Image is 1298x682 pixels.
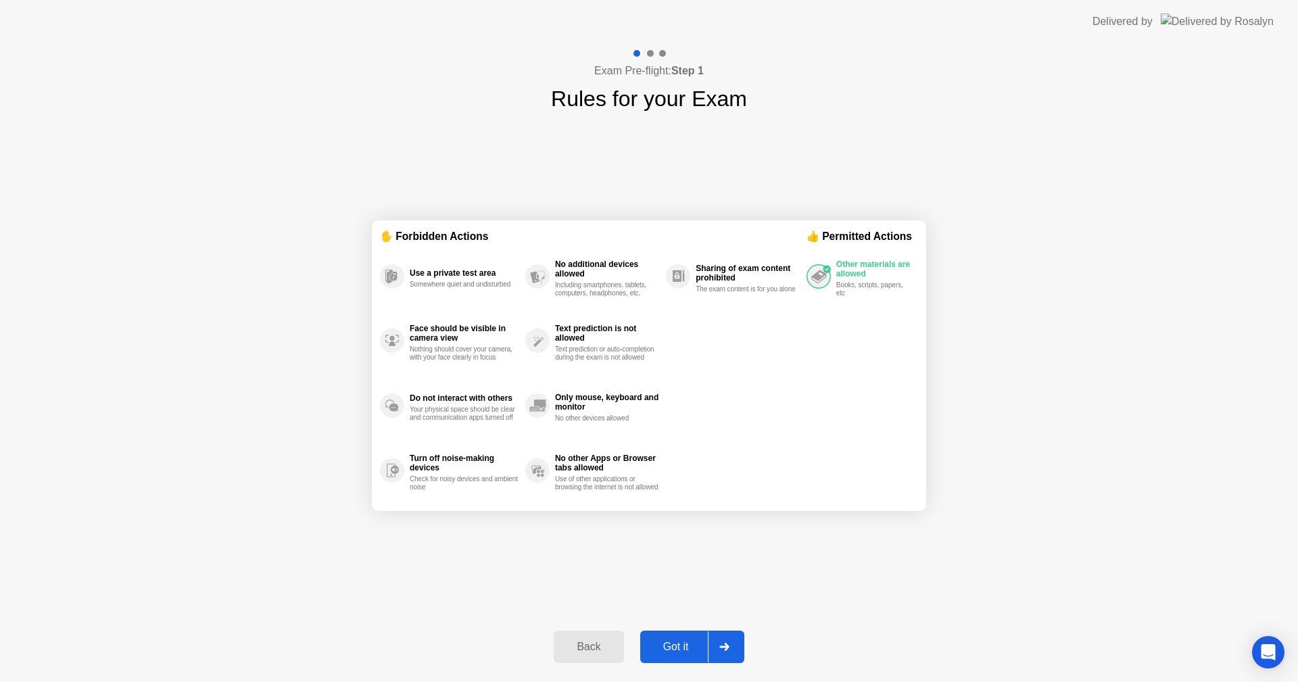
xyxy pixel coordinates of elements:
[410,393,519,403] div: Do not interact with others
[1092,14,1153,30] div: Delivered by
[555,475,659,491] div: Use of other applications or browsing the internet is not allowed
[640,631,744,663] button: Got it
[380,228,807,244] div: ✋ Forbidden Actions
[555,454,659,472] div: No other Apps or Browser tabs allowed
[696,285,800,293] div: The exam content is for you alone
[594,63,704,79] h4: Exam Pre-flight:
[410,324,519,343] div: Face should be visible in camera view
[1161,14,1274,29] img: Delivered by Rosalyn
[555,260,659,278] div: No additional devices allowed
[807,228,918,244] div: 👍 Permitted Actions
[410,281,519,289] div: Somewhere quiet and undisturbed
[554,631,623,663] button: Back
[558,641,619,653] div: Back
[836,281,911,297] div: Books, scripts, papers, etc
[410,475,519,491] div: Check for noisy devices and ambient noise
[555,414,659,422] div: No other devices allowed
[696,264,800,283] div: Sharing of exam content prohibited
[555,324,659,343] div: Text prediction is not allowed
[555,281,659,297] div: Including smartphones, tablets, computers, headphones, etc.
[644,641,708,653] div: Got it
[1252,636,1284,668] div: Open Intercom Messenger
[410,268,519,278] div: Use a private test area
[555,393,659,412] div: Only mouse, keyboard and monitor
[555,345,659,362] div: Text prediction or auto-completion during the exam is not allowed
[410,454,519,472] div: Turn off noise-making devices
[410,345,519,362] div: Nothing should cover your camera, with your face clearly in focus
[410,406,519,422] div: Your physical space should be clear and communication apps turned off
[836,260,911,278] div: Other materials are allowed
[671,65,704,76] b: Step 1
[551,82,747,115] h1: Rules for your Exam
